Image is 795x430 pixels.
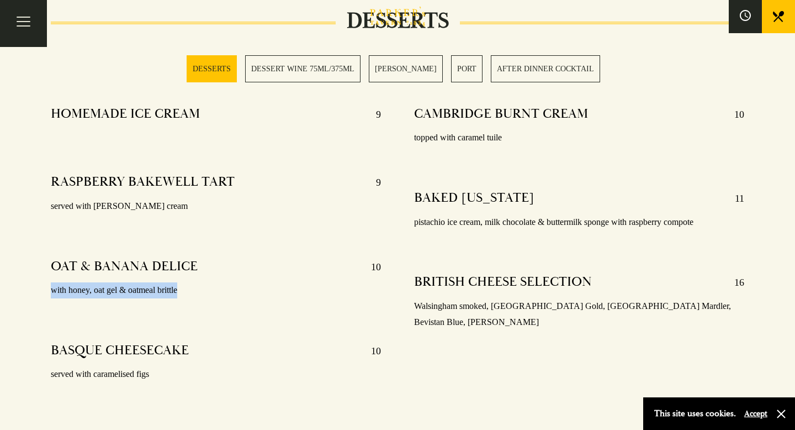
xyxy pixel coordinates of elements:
[723,106,744,123] p: 10
[187,55,237,82] a: 1 / 5
[245,55,361,82] a: 2 / 5
[51,198,381,214] p: served with [PERSON_NAME] cream
[51,342,189,360] h4: BASQUE CHEESECAKE
[365,174,381,191] p: 9
[654,406,736,422] p: This site uses cookies.
[776,408,787,419] button: Close and accept
[724,190,744,207] p: 11
[360,258,381,276] p: 10
[414,274,592,291] h4: BRITISH CHEESE SELECTION
[51,106,200,123] h4: HOMEMADE ICE CREAM
[491,55,600,82] a: 5 / 5
[414,130,744,146] p: topped with caramel tuile
[451,55,483,82] a: 4 / 5
[414,106,588,123] h4: CAMBRIDGE BURNT CREAM
[744,408,767,419] button: Accept
[414,298,744,331] p: Walsingham smoked, [GEOGRAPHIC_DATA] Gold, [GEOGRAPHIC_DATA] Mardler, Bevistan Blue, [PERSON_NAME]
[336,8,460,34] h2: DESSERTS
[51,282,381,298] p: with honey, oat gel & oatmeal brittle
[414,190,534,207] h4: BAKED [US_STATE]
[365,106,381,123] p: 9
[414,214,744,230] p: pistachio ice cream, milk chocolate & buttermilk sponge with raspberry compote
[723,274,744,291] p: 16
[51,366,381,382] p: served with caramelised figs
[360,342,381,360] p: 10
[51,174,235,191] h4: RASPBERRY BAKEWELL TART
[51,258,198,276] h4: OAT & BANANA DELICE
[369,55,443,82] a: 3 / 5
